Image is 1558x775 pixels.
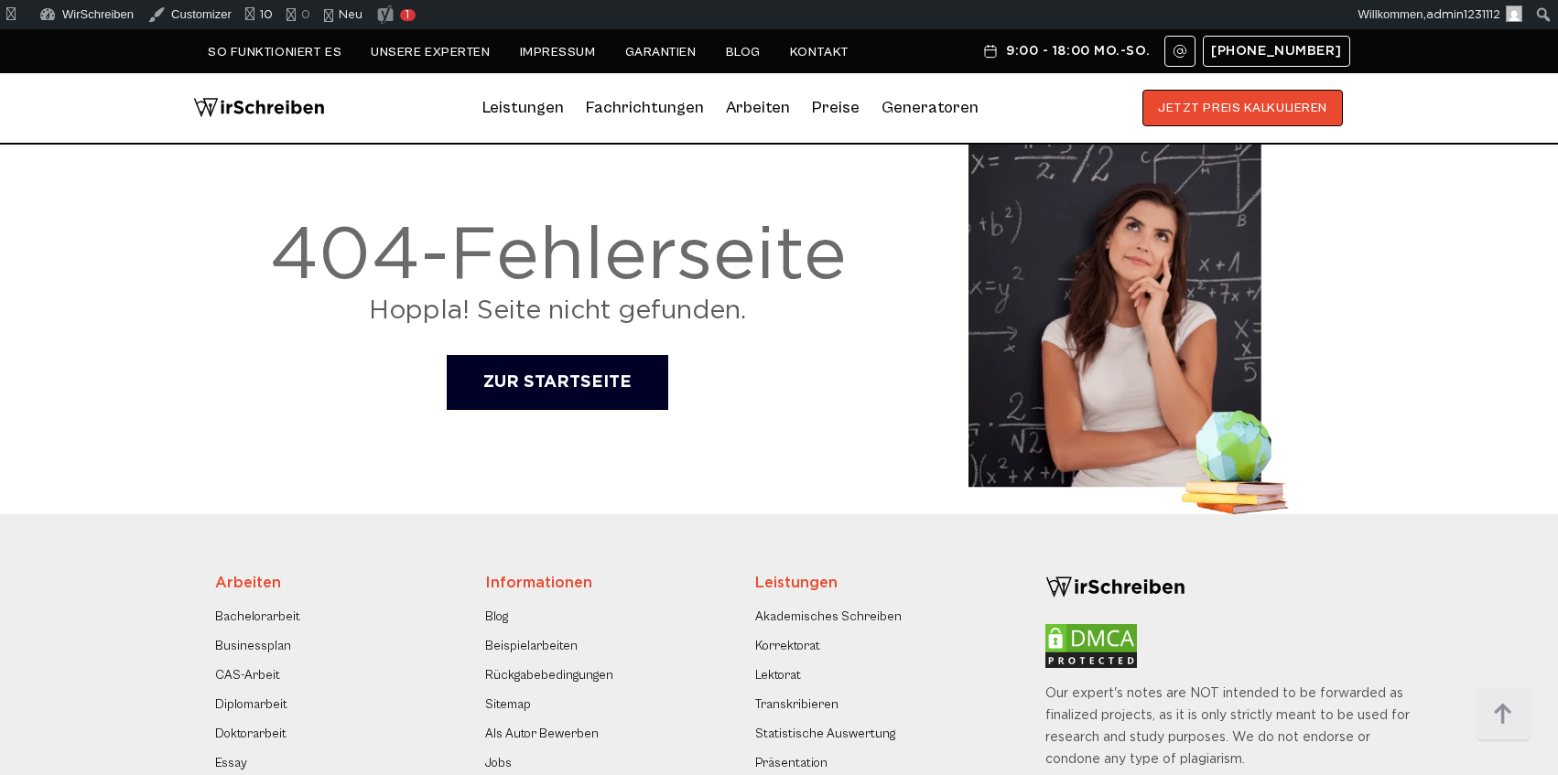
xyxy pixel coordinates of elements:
a: Beispielarbeiten [485,635,578,657]
a: Fachrichtungen [586,93,704,123]
a: So funktioniert es [208,45,341,59]
a: Sitemap [485,694,531,716]
a: Präsentation [755,752,828,774]
span: [PHONE_NUMBER] [1211,44,1342,59]
a: Statistische Auswertung [755,723,895,745]
a: Rückgabebedingungen [485,664,613,686]
a: CAS-Arbeit [215,664,280,686]
a: Blog [485,606,508,628]
span: 10 [260,1,273,30]
img: logo-footer [1045,573,1185,602]
p: Hoppla! Seite nicht gefunden. [269,300,847,322]
button: JETZT PREIS KALKULIEREN [1142,90,1343,126]
span: 0 [301,1,310,30]
img: logo wirschreiben [193,90,325,126]
a: Jobs [485,752,512,774]
a: Essay [215,752,247,774]
div: Arbeiten [215,573,469,595]
a: Garantien [625,45,697,59]
span: Neu [339,1,362,30]
a: Korrektorat [755,635,820,657]
a: Bachelorarbeit [215,606,300,628]
a: Generatoren [882,93,979,123]
a: Unsere Experten [371,45,490,59]
div: Informationen [485,573,739,595]
a: ZUR STARTSEITE [447,355,668,411]
img: button top [1476,687,1531,742]
a: Akademisches Schreiben [755,606,902,628]
a: Transkribieren [755,694,839,716]
img: dmca [1045,624,1137,668]
a: Lektorat [755,664,801,686]
div: Leistungen [755,573,1009,595]
a: Leistungen [482,93,564,123]
a: Arbeiten [726,93,790,123]
span: 1 [406,10,409,20]
a: [PHONE_NUMBER] [1203,36,1350,67]
div: 404-Fehlerseite [269,216,847,300]
a: Kontakt [790,45,849,59]
a: Blog [726,45,761,59]
a: Impressum [520,45,596,59]
img: Email [1173,44,1187,59]
span: 9:00 - 18:00 Mo.-So. [1006,44,1150,59]
a: Doktorarbeit [215,723,287,745]
img: Schedule [982,44,999,59]
a: Preise [812,98,860,117]
a: Als Autor Bewerben [485,723,599,745]
a: Businessplan [215,635,291,657]
a: Diplomarbeit [215,694,287,716]
span: admin1231112 [1426,10,1500,20]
